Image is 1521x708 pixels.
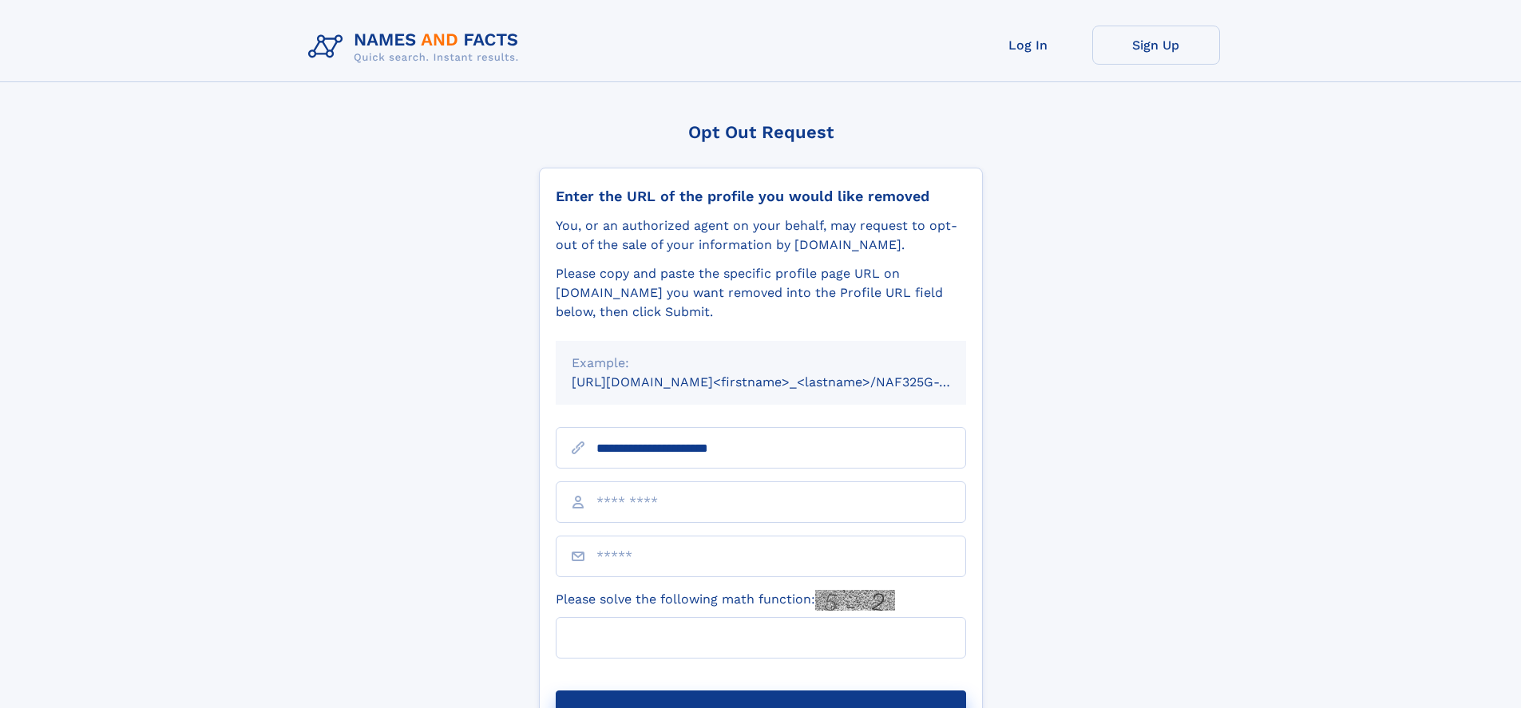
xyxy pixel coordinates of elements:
div: Please copy and paste the specific profile page URL on [DOMAIN_NAME] you want removed into the Pr... [556,264,966,322]
small: [URL][DOMAIN_NAME]<firstname>_<lastname>/NAF325G-xxxxxxxx [572,374,996,390]
img: Logo Names and Facts [302,26,532,69]
label: Please solve the following math function: [556,590,895,611]
div: Example: [572,354,950,373]
a: Sign Up [1092,26,1220,65]
a: Log In [964,26,1092,65]
div: Enter the URL of the profile you would like removed [556,188,966,205]
div: You, or an authorized agent on your behalf, may request to opt-out of the sale of your informatio... [556,216,966,255]
div: Opt Out Request [539,122,983,142]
